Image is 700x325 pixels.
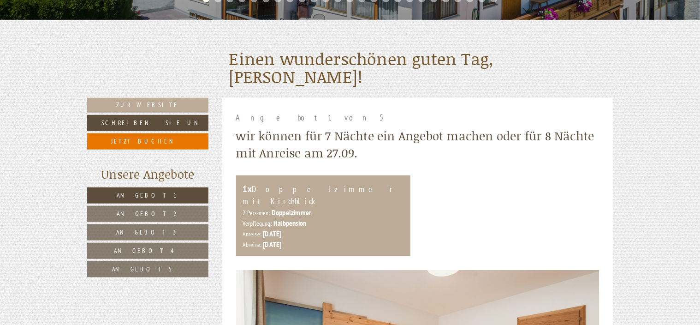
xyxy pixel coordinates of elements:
[112,265,184,273] span: Angebot 5
[87,115,208,131] a: Schreiben Sie uns
[243,183,252,195] b: 1x
[272,208,311,217] b: Doppelzimmer
[87,166,208,183] div: Unsere Angebote
[273,218,306,228] b: Halbpension
[243,209,270,217] small: 2 Personen:
[117,210,179,218] span: Angebot 2
[243,182,404,207] div: Doppelzimmer mit Kirchblick
[243,241,262,249] small: Abreise:
[114,247,182,255] span: Angebot 4
[243,219,272,228] small: Verpflegung:
[263,240,281,249] b: [DATE]
[87,98,208,113] a: Zur Website
[236,127,599,162] div: wir können für 7 Nächte ein Angebot machen oder für 8 Nächte mit Anreise am 27.09.
[236,112,389,123] span: Angebot 1 von 5
[87,133,208,150] a: Jetzt buchen
[263,229,281,238] b: [DATE]
[229,50,606,86] h1: Einen wunderschönen guten Tag, [PERSON_NAME]!
[117,191,179,199] span: Angebot 1
[243,230,262,238] small: Anreise:
[117,228,179,236] span: Angebot 3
